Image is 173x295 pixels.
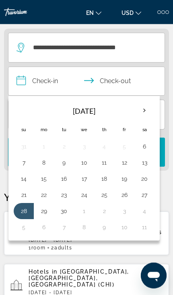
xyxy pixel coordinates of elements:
button: Change currency [117,7,145,19]
button: Day 9 [99,222,110,233]
button: Day 4 [139,205,150,217]
button: Day 7 [18,157,29,168]
button: Day 22 [38,189,49,201]
th: [DATE] [34,101,134,121]
button: Day 15 [38,173,49,184]
span: Adults [54,245,72,251]
button: Day 28 [18,205,29,217]
button: Day 25 [99,189,110,201]
button: Search [8,138,165,167]
button: Day 21 [18,189,29,201]
button: Day 18 [99,173,110,184]
button: Day 2 [58,141,70,152]
span: [GEOGRAPHIC_DATA], [GEOGRAPHIC_DATA], [GEOGRAPHIC_DATA] (CHI) [29,268,129,288]
button: Day 10 [78,157,90,168]
button: Day 31 [18,141,29,152]
button: Day 7 [58,222,70,233]
button: Day 1 [78,205,90,217]
button: Day 30 [58,205,70,217]
button: Day 1 [38,141,49,152]
button: Day 2 [99,205,110,217]
button: Day 16 [58,173,70,184]
div: Search widget [8,33,165,167]
button: Day 11 [99,157,110,168]
button: Day 4 [99,141,110,152]
p: Your Recent Searches [4,191,169,203]
span: 1 [29,245,45,251]
button: Day 27 [139,189,150,201]
span: and Nearby Hotels [101,229,162,235]
button: Next month [136,101,153,120]
button: Day 8 [78,222,90,233]
button: Day 10 [119,222,130,233]
button: Day 5 [18,222,29,233]
button: Check in and out dates [8,67,165,96]
button: Day 13 [139,157,150,168]
span: Room [31,245,46,251]
button: Day 12 [119,157,130,168]
button: Day 6 [38,222,49,233]
button: Day 5 [119,141,130,152]
span: Hotels in [29,268,58,275]
button: Day 23 [58,189,70,201]
button: Day 29 [38,205,49,217]
button: Day 11 [139,222,150,233]
button: Day 20 [139,173,150,184]
button: Day 8 [38,157,49,168]
button: Day 3 [78,141,90,152]
span: en [86,10,94,16]
button: Day 26 [119,189,130,201]
button: Day 9 [58,157,70,168]
button: Day 3 [119,205,130,217]
button: Day 24 [78,189,90,201]
button: Day 17 [78,173,90,184]
button: Change language [82,7,105,19]
span: USD [122,10,134,16]
button: Day 14 [18,173,29,184]
iframe: Кнопка для запуску вікна повідомлень [141,263,167,289]
button: Day 6 [139,141,150,152]
button: Day 19 [119,173,130,184]
button: [GEOGRAPHIC_DATA] ([GEOGRAPHIC_DATA], [GEOGRAPHIC_DATA]) and Nearby Hotels[DATE] - [DATE]1Room2Ad... [4,211,169,255]
span: 2 [51,245,72,251]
